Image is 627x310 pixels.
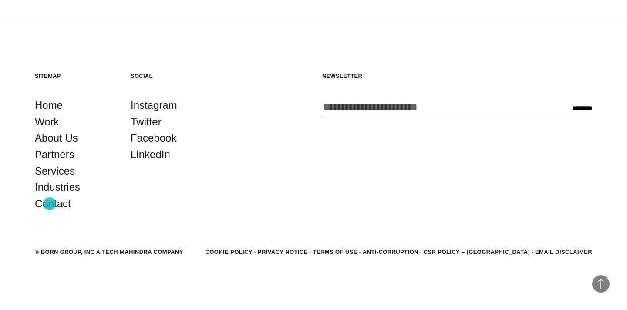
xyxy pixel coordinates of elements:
[131,72,209,80] h5: Social
[205,249,252,255] a: Cookie Policy
[322,72,592,80] h5: Newsletter
[363,249,418,255] a: Anti-Corruption
[535,249,592,255] a: Email Disclaimer
[592,275,610,293] button: Back to Top
[35,248,183,256] div: © BORN GROUP, INC A Tech Mahindra Company
[35,146,74,163] a: Partners
[35,163,75,179] a: Services
[131,130,176,146] a: Facebook
[35,130,78,146] a: About Us
[131,146,170,163] a: LinkedIn
[35,97,63,114] a: Home
[35,72,113,80] h5: Sitemap
[258,249,308,255] a: Privacy Notice
[131,114,162,130] a: Twitter
[35,114,59,130] a: Work
[131,97,177,114] a: Instagram
[35,195,71,212] a: Contact
[424,249,530,255] a: CSR POLICY – [GEOGRAPHIC_DATA]
[313,249,357,255] a: Terms of Use
[35,179,80,195] a: Industries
